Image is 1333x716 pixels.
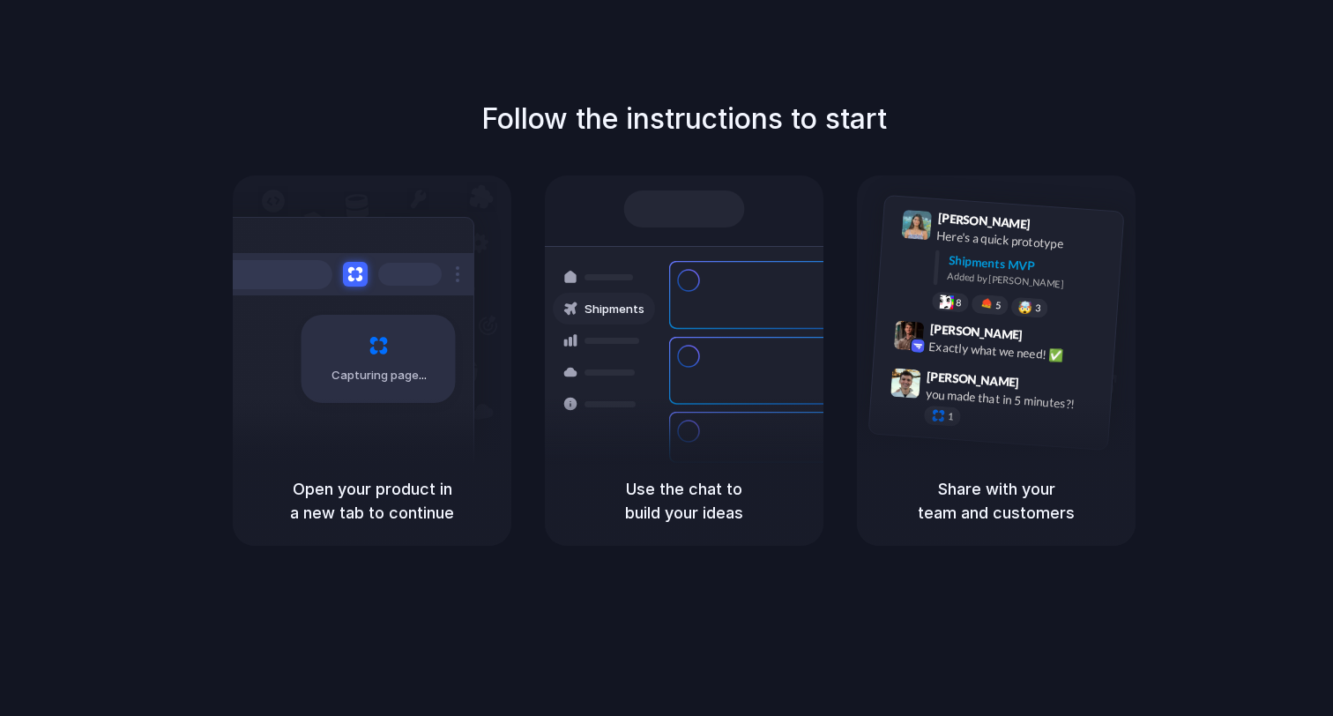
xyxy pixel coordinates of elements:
[995,301,1002,310] span: 5
[1036,217,1072,238] span: 9:41 AM
[878,477,1114,525] h5: Share with your team and customers
[1024,376,1061,397] span: 9:47 AM
[1018,302,1033,315] div: 🤯
[947,269,1109,295] div: Added by [PERSON_NAME]
[566,477,802,525] h5: Use the chat to build your ideas
[585,301,644,318] span: Shipments
[927,367,1020,392] span: [PERSON_NAME]
[1035,303,1041,313] span: 3
[956,298,962,308] span: 8
[481,98,887,140] h1: Follow the instructions to start
[929,319,1023,345] span: [PERSON_NAME]
[331,367,429,384] span: Capturing page
[925,385,1101,415] div: you made that in 5 minutes?!
[936,227,1113,257] div: Here's a quick prototype
[948,251,1111,280] div: Shipments MVP
[254,477,490,525] h5: Open your product in a new tab to continue
[928,338,1105,368] div: Exactly what we need! ✅
[937,208,1031,234] span: [PERSON_NAME]
[1028,328,1064,349] span: 9:42 AM
[948,412,954,421] span: 1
